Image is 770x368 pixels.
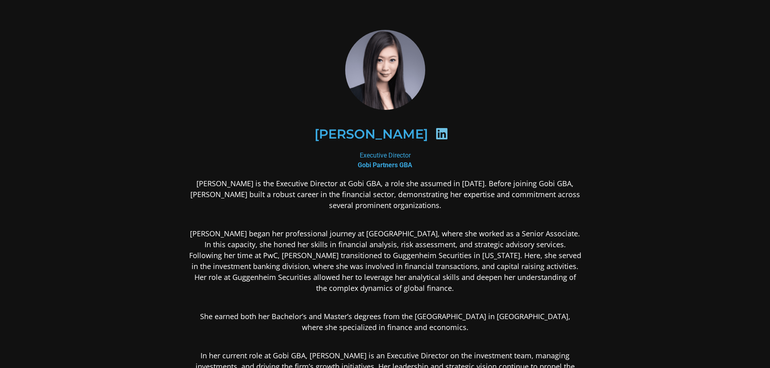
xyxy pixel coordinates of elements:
[314,128,428,141] h2: [PERSON_NAME]
[189,178,582,211] p: [PERSON_NAME] is the Executive Director at Gobi GBA, a role she assumed in [DATE]. Before joining...
[358,161,412,169] b: Gobi Partners GBA
[189,217,582,294] p: [PERSON_NAME] began her professional journey at [GEOGRAPHIC_DATA], where she worked as a Senior A...
[189,151,582,170] div: Executive Director
[189,300,582,333] p: She earned both her Bachelor’s and Master’s degrees from the [GEOGRAPHIC_DATA] in [GEOGRAPHIC_DAT...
